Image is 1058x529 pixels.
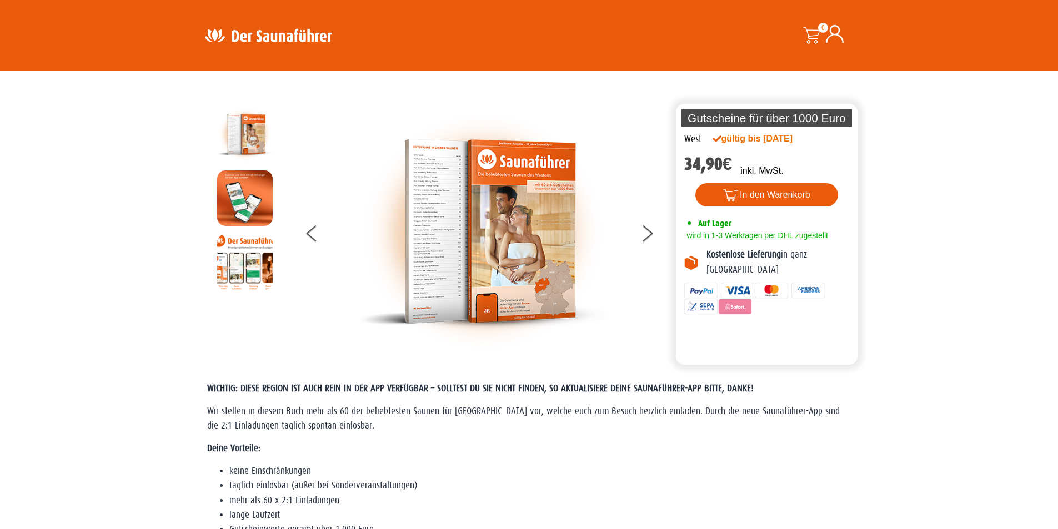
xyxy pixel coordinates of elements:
p: Gutscheine für über 1000 Euro [681,109,853,127]
strong: Deine Vorteile: [207,443,260,454]
b: Kostenlose Lieferung [706,249,781,260]
img: Anleitung7tn [217,234,273,290]
img: der-saunafuehrer-2025-west [358,107,608,356]
div: West [684,132,701,147]
span: Auf Lager [698,218,731,229]
button: In den Warenkorb [695,183,838,206]
li: täglich einlösbar (außer bei Sonderveranstaltungen) [229,478,851,493]
li: mehr als 60 x 2:1-Einladungen [229,493,851,508]
span: € [723,154,733,174]
span: wird in 1-3 Werktagen per DHL zugestellt [684,231,828,240]
bdi: 34,90 [684,154,733,174]
p: in ganz [GEOGRAPHIC_DATA] [706,248,850,277]
p: inkl. MwSt. [740,164,783,178]
span: 0 [818,23,828,33]
img: MOCKUP-iPhone_regional [217,170,273,226]
li: lange Laufzeit [229,508,851,522]
span: WICHTIG: DIESE REGION IST AUCH REIN IN DER APP VERFÜGBAR – SOLLTEST DU SIE NICHT FINDEN, SO AKTUA... [207,383,754,394]
li: keine Einschränkungen [229,464,851,478]
span: Wir stellen in diesem Buch mehr als 60 der beliebtesten Saunen für [GEOGRAPHIC_DATA] vor, welche ... [207,406,840,431]
div: gültig bis [DATE] [713,132,817,145]
img: der-saunafuehrer-2025-west [217,107,273,162]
